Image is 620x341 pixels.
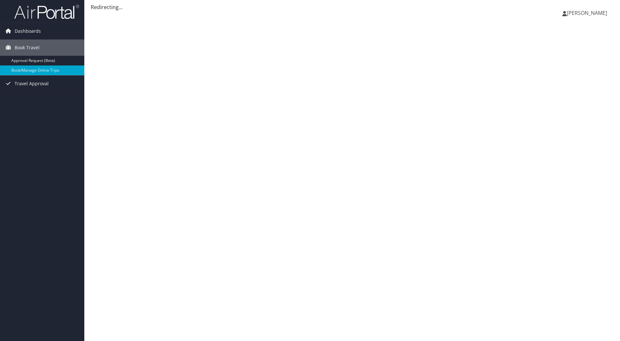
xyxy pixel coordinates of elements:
[15,76,49,92] span: Travel Approval
[15,23,41,39] span: Dashboards
[562,3,614,23] a: [PERSON_NAME]
[14,4,79,19] img: airportal-logo.png
[91,3,614,11] div: Redirecting...
[15,40,40,56] span: Book Travel
[567,9,607,17] span: [PERSON_NAME]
